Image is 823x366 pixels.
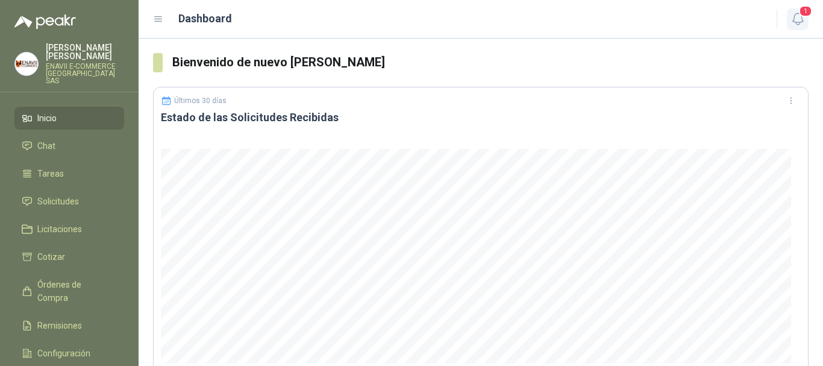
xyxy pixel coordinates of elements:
[37,250,65,263] span: Cotizar
[14,273,124,309] a: Órdenes de Compra
[178,10,232,27] h1: Dashboard
[37,347,90,360] span: Configuración
[14,14,76,29] img: Logo peakr
[172,53,809,72] h3: Bienvenido de nuevo [PERSON_NAME]
[161,110,801,125] h3: Estado de las Solicitudes Recibidas
[174,96,227,105] p: Últimos 30 días
[799,5,812,17] span: 1
[37,222,82,236] span: Licitaciones
[37,319,82,332] span: Remisiones
[14,245,124,268] a: Cotizar
[46,43,124,60] p: [PERSON_NAME] [PERSON_NAME]
[14,107,124,130] a: Inicio
[37,195,79,208] span: Solicitudes
[14,314,124,337] a: Remisiones
[37,167,64,180] span: Tareas
[37,139,55,153] span: Chat
[14,162,124,185] a: Tareas
[14,190,124,213] a: Solicitudes
[46,63,124,84] p: ENAVII E-COMMERCE [GEOGRAPHIC_DATA] SAS
[37,112,57,125] span: Inicio
[787,8,809,30] button: 1
[14,134,124,157] a: Chat
[14,342,124,365] a: Configuración
[14,218,124,241] a: Licitaciones
[15,52,38,75] img: Company Logo
[37,278,113,304] span: Órdenes de Compra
